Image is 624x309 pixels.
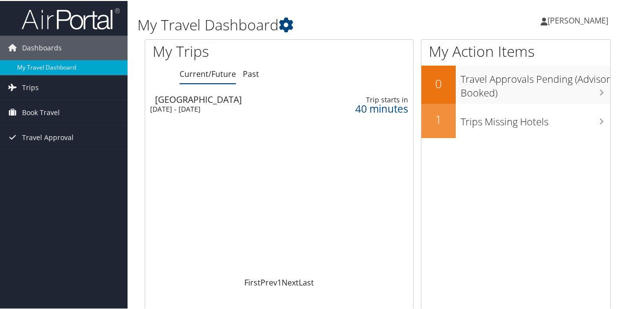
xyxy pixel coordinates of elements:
h1: My Trips [153,40,294,61]
span: Trips [22,74,39,99]
a: Prev [260,276,277,287]
div: [GEOGRAPHIC_DATA] [155,94,309,103]
h2: 1 [421,110,456,127]
span: Dashboards [22,35,62,59]
h2: 0 [421,74,456,91]
a: Next [282,276,299,287]
a: 0Travel Approvals Pending (Advisor Booked) [421,65,610,102]
a: First [244,276,260,287]
h1: My Action Items [421,40,610,61]
span: [PERSON_NAME] [547,14,608,25]
h3: Trips Missing Hotels [461,109,610,128]
a: 1Trips Missing Hotels [421,103,610,137]
img: airportal-logo.png [22,6,120,29]
h1: My Travel Dashboard [137,14,458,34]
div: Trip starts in [338,95,408,103]
div: 40 minutes [338,103,408,112]
a: Last [299,276,314,287]
a: [PERSON_NAME] [541,5,618,34]
span: Travel Approval [22,124,74,149]
a: 1 [277,276,282,287]
span: Book Travel [22,99,60,124]
h3: Travel Approvals Pending (Advisor Booked) [461,67,610,99]
div: [DATE] - [DATE] [150,104,304,113]
a: Current/Future [180,68,236,78]
a: Past [243,68,259,78]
